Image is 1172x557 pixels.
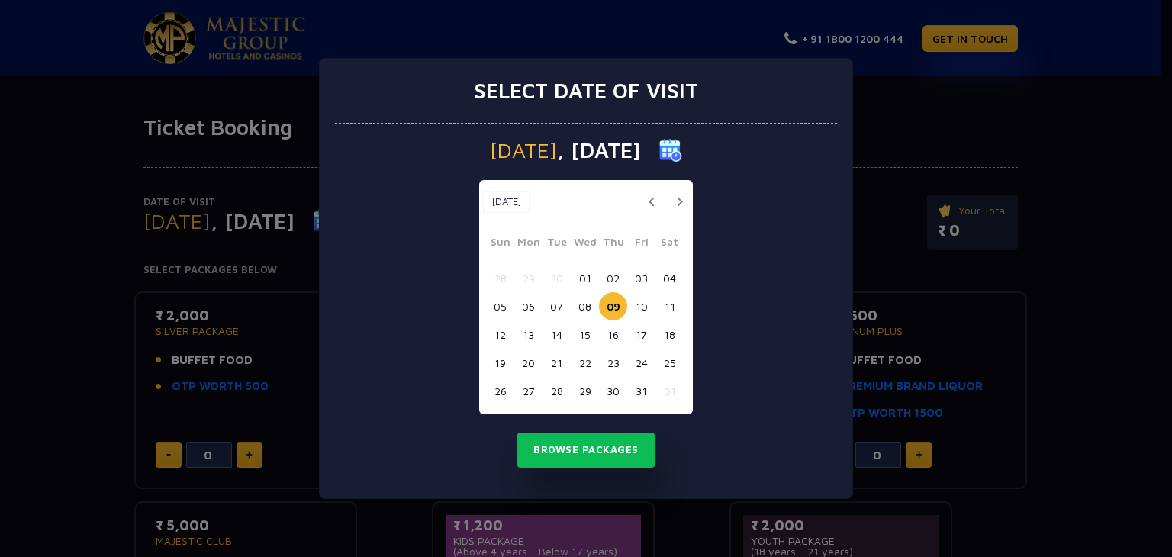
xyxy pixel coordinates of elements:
h3: Select date of visit [474,78,698,104]
button: 02 [599,264,627,292]
button: 26 [486,377,514,405]
button: 17 [627,320,655,349]
button: 30 [543,264,571,292]
button: 22 [571,349,599,377]
span: Thu [599,233,627,255]
button: 10 [627,292,655,320]
button: 05 [486,292,514,320]
button: 07 [543,292,571,320]
button: 28 [543,377,571,405]
button: Browse Packages [517,433,655,468]
button: 25 [655,349,684,377]
span: Tue [543,233,571,255]
span: [DATE] [490,140,557,161]
button: [DATE] [483,191,530,214]
button: 06 [514,292,543,320]
span: Sun [486,233,514,255]
button: 16 [599,320,627,349]
span: Sat [655,233,684,255]
button: 14 [543,320,571,349]
span: Fri [627,233,655,255]
button: 13 [514,320,543,349]
button: 09 [599,292,627,320]
span: Wed [571,233,599,255]
button: 24 [627,349,655,377]
button: 08 [571,292,599,320]
button: 04 [655,264,684,292]
span: , [DATE] [557,140,641,161]
button: 11 [655,292,684,320]
button: 27 [514,377,543,405]
button: 01 [571,264,599,292]
button: 28 [486,264,514,292]
button: 01 [655,377,684,405]
button: 15 [571,320,599,349]
button: 21 [543,349,571,377]
button: 12 [486,320,514,349]
button: 30 [599,377,627,405]
button: 03 [627,264,655,292]
button: 29 [571,377,599,405]
img: calender icon [659,139,682,162]
button: 18 [655,320,684,349]
button: 20 [514,349,543,377]
span: Mon [514,233,543,255]
button: 29 [514,264,543,292]
button: 31 [627,377,655,405]
button: 19 [486,349,514,377]
button: 23 [599,349,627,377]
